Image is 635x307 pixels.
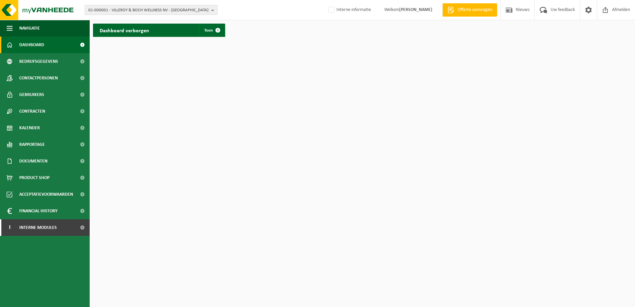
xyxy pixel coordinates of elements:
[19,70,58,86] span: Contactpersonen
[19,37,44,53] span: Dashboard
[442,3,497,17] a: Offerte aanvragen
[19,120,40,136] span: Kalender
[327,5,371,15] label: Interne informatie
[204,28,213,33] span: Toon
[19,86,44,103] span: Gebruikers
[19,169,49,186] span: Product Shop
[19,53,58,70] span: Bedrijfsgegevens
[19,219,57,236] span: Interne modules
[19,20,40,37] span: Navigatie
[199,24,225,37] a: Toon
[85,5,218,15] button: 01-000001 - VILLEROY & BOCH WELLNESS NV - [GEOGRAPHIC_DATA]
[19,136,45,153] span: Rapportage
[19,203,57,219] span: Financial History
[19,103,45,120] span: Contracten
[19,153,47,169] span: Documenten
[19,186,73,203] span: Acceptatievoorwaarden
[93,24,156,37] h2: Dashboard verborgen
[456,7,494,13] span: Offerte aanvragen
[399,7,432,12] strong: [PERSON_NAME]
[7,219,13,236] span: I
[88,5,209,15] span: 01-000001 - VILLEROY & BOCH WELLNESS NV - [GEOGRAPHIC_DATA]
